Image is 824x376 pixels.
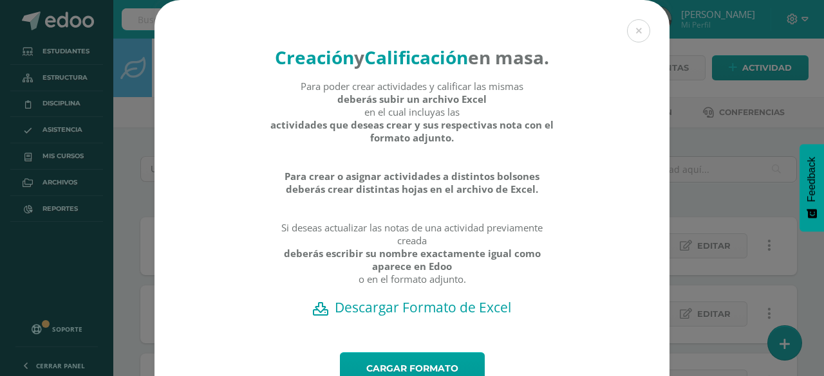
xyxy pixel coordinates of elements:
strong: actividades que deseas crear y sus respectivas nota con el formato adjunto. [270,118,555,144]
a: Descargar Formato de Excel [177,298,647,316]
span: Feedback [806,157,818,202]
button: Feedback - Mostrar encuesta [800,144,824,231]
h4: en masa. [270,45,555,69]
button: Close (Esc) [627,19,650,42]
strong: y [354,45,364,69]
strong: deberás subir un archivo Excel [337,93,487,105]
strong: Para crear o asignar actividades a distintos bolsones deberás crear distintas hojas en el archivo... [270,170,555,195]
strong: deberás escribir su nombre exactamente igual como aparece en Edoo [270,247,555,273]
strong: Creación [275,45,354,69]
div: Para poder crear actividades y calificar las mismas en el cual incluyas las Si deseas actualizar ... [270,80,555,298]
strong: Calificación [364,45,468,69]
